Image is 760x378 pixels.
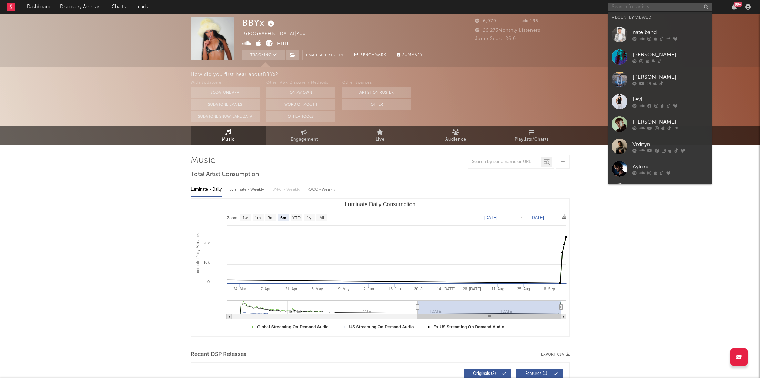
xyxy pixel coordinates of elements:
text: 1m [255,216,261,220]
div: Luminate - Daily [191,184,222,196]
text: 14. [DATE] [437,287,455,291]
button: Summary [394,50,426,60]
button: Other Tools [266,111,335,122]
span: Playlists/Charts [515,136,549,144]
a: Aylone [608,158,712,180]
button: Sodatone Emails [191,99,260,110]
a: [PERSON_NAME] [608,46,712,68]
span: Audience [445,136,466,144]
text: All [319,216,324,220]
button: Email AlertsOn [302,50,347,60]
div: With Sodatone [191,79,260,87]
button: Sodatone Snowflake Data [191,111,260,122]
svg: Luminate Daily Consumption [191,199,569,336]
span: Originals ( 2 ) [469,372,500,376]
text: 24. Mar [233,287,246,291]
a: Benchmark [351,50,390,60]
text: Global Streaming On-Demand Audio [257,325,329,329]
text: 28. [DATE] [463,287,481,291]
text: 6m [280,216,286,220]
text: 30. Jun [414,287,426,291]
a: [PERSON_NAME] [608,113,712,135]
div: Other Sources [342,79,411,87]
a: [PERSON_NAME] [608,68,712,91]
a: Engagement [266,126,342,145]
button: Artist on Roster [342,87,411,98]
text: 11. Aug [491,287,504,291]
a: Audience [418,126,494,145]
text: → [519,215,523,220]
em: On [337,54,343,57]
button: Export CSV [541,353,570,357]
text: Ex-US Streaming On-Demand Audio [433,325,504,329]
div: Aylone [632,162,708,171]
text: 25. Aug [517,287,530,291]
div: BBYx [242,17,276,29]
div: [GEOGRAPHIC_DATA] | Pop [242,30,322,38]
text: 10k [203,260,210,264]
div: 99 + [734,2,742,7]
span: Recent DSP Releases [191,350,246,359]
button: Other [342,99,411,110]
input: Search by song name or URL [468,159,541,165]
text: 1y [307,216,311,220]
div: Recently Viewed [612,13,708,22]
text: 21. Apr [285,287,297,291]
button: Edit [277,40,290,49]
text: 1w [242,216,248,220]
a: Live [342,126,418,145]
button: On My Own [266,87,335,98]
div: [PERSON_NAME] [632,51,708,59]
text: YTD [292,216,300,220]
a: Levi [608,91,712,113]
button: Tracking [242,50,285,60]
span: 195 [522,19,538,23]
input: Search for artists [608,3,712,11]
text: 2. Jun [363,287,374,291]
span: Jump Score: 86.0 [475,36,516,41]
span: Live [376,136,385,144]
a: Music [191,126,266,145]
div: [PERSON_NAME] [632,118,708,126]
text: 8. Sep [544,287,555,291]
a: Playlists/Charts [494,126,570,145]
button: 99+ [732,4,737,10]
text: 16. Jun [388,287,401,291]
text: Luminate Daily Consumption [345,201,415,207]
a: [PERSON_NAME] [608,180,712,202]
button: Sodatone App [191,87,260,98]
span: Total Artist Consumption [191,170,259,179]
div: Other A&R Discovery Methods [266,79,335,87]
div: [PERSON_NAME] [632,73,708,81]
div: Luminate - Weekly [229,184,265,196]
span: Music [222,136,235,144]
text: [DATE] [484,215,497,220]
text: Luminate Daily Streams [195,233,200,276]
text: Zoom [227,216,237,220]
div: Vrdnyn [632,140,708,148]
span: 6,979 [475,19,496,23]
span: Summary [402,53,423,57]
text: 3m [267,216,273,220]
span: Benchmark [360,51,386,60]
text: [DATE] [531,215,544,220]
a: nate band [608,23,712,46]
span: Features ( 1 ) [520,372,552,376]
div: Levi [632,95,708,104]
div: nate band [632,28,708,36]
text: 0 [207,280,209,284]
text: 19. May [336,287,350,291]
text: US Streaming On-Demand Audio [349,325,414,329]
div: OCC - Weekly [308,184,336,196]
span: 26,273 Monthly Listeners [475,28,540,33]
text: 5. May [311,287,323,291]
span: Engagement [291,136,318,144]
text: 20k [203,241,210,245]
a: Vrdnyn [608,135,712,158]
button: Word Of Mouth [266,99,335,110]
text: 7. Apr [260,287,270,291]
